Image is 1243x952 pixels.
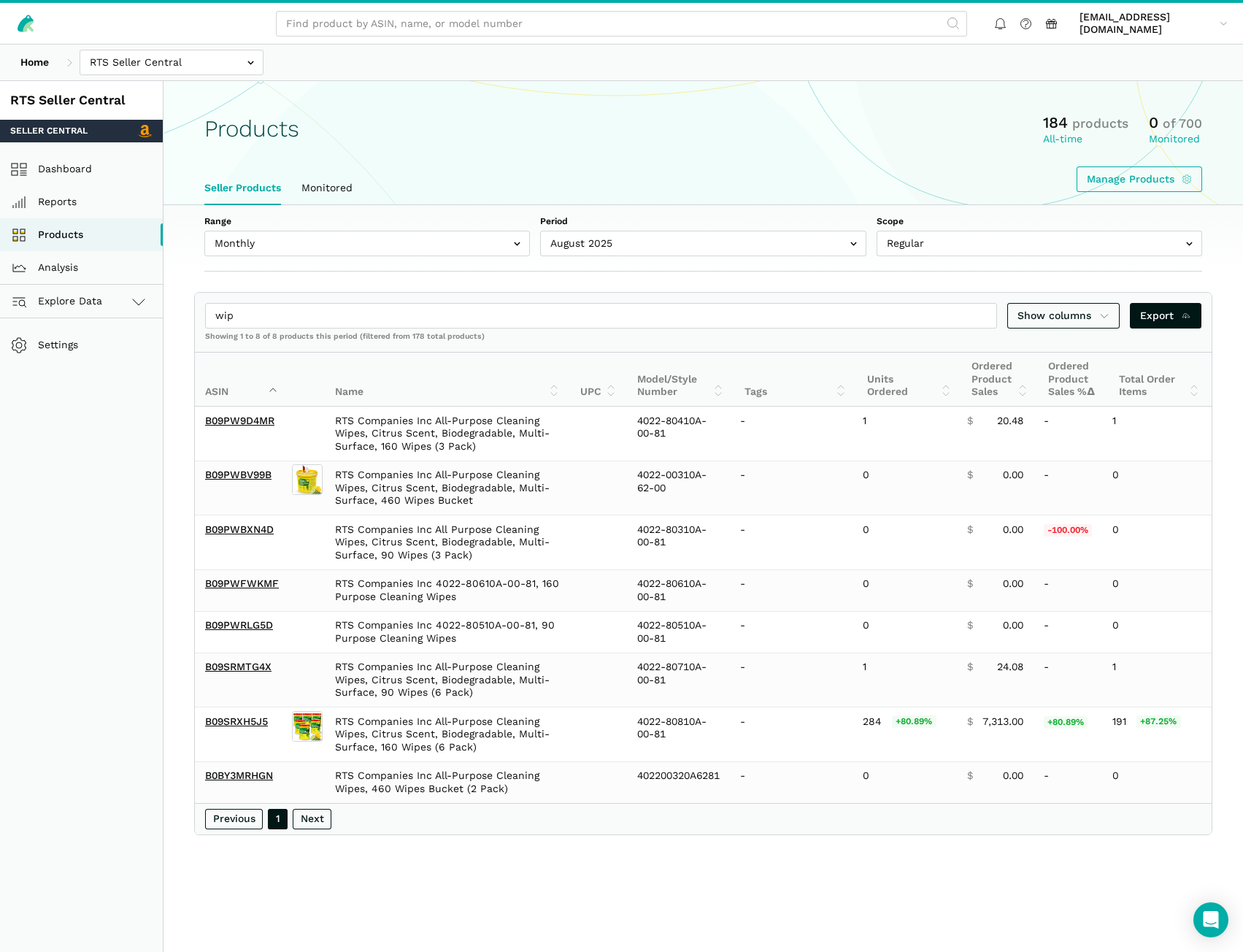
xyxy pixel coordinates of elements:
[967,661,973,674] span: $
[1003,523,1023,537] span: 0.00
[730,407,853,461] td: -
[627,653,730,707] td: 4022-80710A-00-81
[268,809,288,829] a: 1
[1017,308,1109,323] span: Show columns
[325,353,570,407] th: Name: activate to sort column ascending
[1149,133,1202,146] div: Monitored
[1074,8,1233,39] a: [EMAIL_ADDRESS][DOMAIN_NAME]
[276,11,967,37] input: Find product by ASIN, name, or model number
[857,353,962,407] th: Units Ordered: activate to sort column ascending
[967,769,973,783] span: $
[1034,569,1103,611] td: -
[627,761,730,803] td: 402200320A6281
[1102,611,1201,653] td: 0
[1044,524,1093,537] span: -100.00%
[730,515,853,570] td: -
[1102,761,1201,803] td: 0
[195,331,1212,352] div: Showing 1 to 8 of 8 products this period (filtered from 178 total products)
[325,515,570,570] td: RTS Companies Inc All Purpose Cleaning Wipes, Citrus Scent, Biodegradable, Multi-Surface, 90 Wipe...
[325,407,570,461] td: RTS Companies Inc All-Purpose Cleaning Wipes, Citrus Scent, Biodegradable, Multi-Surface, 160 Wip...
[877,231,1202,256] input: Regular
[961,353,1038,407] th: Ordered Product Sales: activate to sort column ascending
[10,50,59,75] a: Home
[1043,133,1128,146] div: All-time
[205,523,274,535] a: B09PWBXN4D
[205,809,263,829] a: Previous
[1077,166,1203,192] a: Manage Products
[627,569,730,611] td: 4022-80610A-00-81
[1043,113,1068,131] span: 184
[204,231,530,256] input: Monthly
[1136,715,1181,729] span: +87.25%
[627,515,730,570] td: 4022-80310A-00-81
[967,415,973,428] span: $
[1080,11,1215,37] span: [EMAIL_ADDRESS][DOMAIN_NAME]
[730,611,853,653] td: -
[293,809,331,829] a: Next
[1112,715,1126,729] span: 191
[1034,461,1103,515] td: -
[1140,308,1192,323] span: Export
[1109,353,1209,407] th: Total Order Items: activate to sort column ascending
[734,353,857,407] th: Tags: activate to sort column ascending
[730,653,853,707] td: -
[205,415,274,426] a: B09PW9D4MR
[853,569,957,611] td: 0
[325,707,570,762] td: RTS Companies Inc All-Purpose Cleaning Wipes, Citrus Scent, Biodegradable, Multi-Surface, 160 Wip...
[325,569,570,611] td: RTS Companies Inc 4022-80610A-00-81, 160 Purpose Cleaning Wipes
[967,577,973,591] span: $
[853,515,957,570] td: 0
[1038,353,1109,407] th: Ordered Product Sales %Δ
[205,715,268,727] a: B09SRXH5J5
[967,715,973,729] span: $
[853,761,957,803] td: 0
[967,469,973,482] span: $
[1034,611,1103,653] td: -
[80,50,263,75] input: RTS Seller Central
[967,523,973,537] span: $
[570,353,627,407] th: UPC: activate to sort column ascending
[853,653,957,707] td: 1
[325,653,570,707] td: RTS Companies Inc All-Purpose Cleaning Wipes, Citrus Scent, Biodegradable, Multi-Surface, 90 Wipe...
[1102,407,1201,461] td: 1
[877,215,1202,229] label: Scope
[204,116,299,142] h1: Products
[292,464,323,495] img: RTS Companies Inc All-Purpose Cleaning Wipes, Citrus Scent, Biodegradable, Multi-Surface, 460 Wip...
[1149,113,1158,131] span: 0
[853,611,957,653] td: 0
[730,707,853,762] td: -
[730,569,853,611] td: -
[540,215,866,229] label: Period
[853,407,957,461] td: 1
[204,215,530,229] label: Range
[205,619,273,631] a: B09PWRLG5D
[997,661,1023,674] span: 24.08
[967,619,973,632] span: $
[1163,116,1202,131] span: of 700
[205,469,272,480] a: B09PWBV99B
[1034,761,1103,803] td: -
[15,293,102,310] span: Explore Data
[863,715,882,729] span: 284
[10,91,153,110] div: RTS Seller Central
[325,611,570,653] td: RTS Companies Inc 4022-80510A-00-81, 90 Purpose Cleaning Wipes
[627,611,730,653] td: 4022-80510A-00-81
[205,577,279,589] a: B09PWFWKMF
[1102,569,1201,611] td: 0
[1072,116,1128,131] span: products
[627,461,730,515] td: 4022-00310A-62-00
[325,461,570,515] td: RTS Companies Inc All-Purpose Cleaning Wipes, Citrus Scent, Biodegradable, Multi-Surface, 460 Wip...
[1034,653,1103,707] td: -
[730,461,853,515] td: -
[853,461,957,515] td: 0
[205,661,272,672] a: B09SRMTG4X
[1102,653,1201,707] td: 1
[627,707,730,762] td: 4022-80810A-00-81
[730,761,853,803] td: -
[627,407,730,461] td: 4022-80410A-00-81
[1102,515,1201,570] td: 0
[195,353,289,407] th: ASIN: activate to sort column descending
[1034,407,1103,461] td: -
[1044,716,1088,729] span: +80.89%
[1193,902,1228,937] div: Open Intercom Messenger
